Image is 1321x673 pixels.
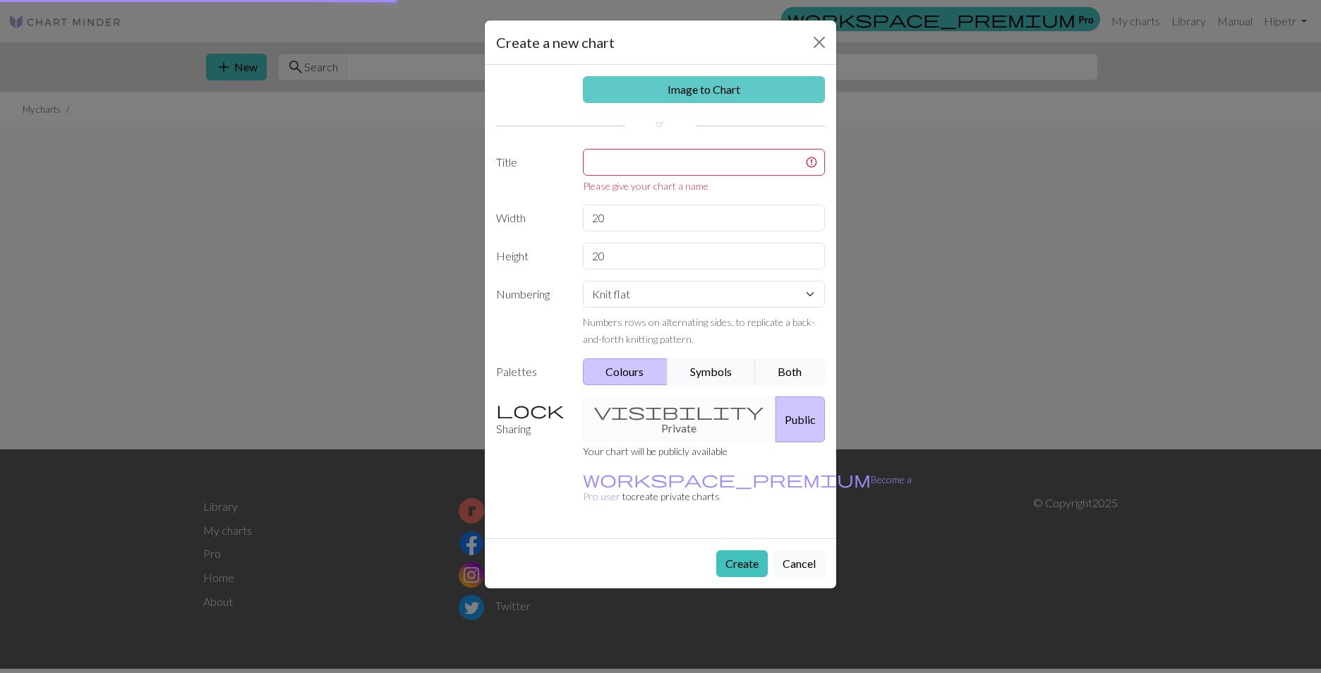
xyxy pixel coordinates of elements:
button: Symbols [667,358,756,385]
a: Become a Pro user [583,473,912,502]
button: Cancel [773,550,825,577]
label: Width [488,205,574,231]
small: to create private charts [583,473,912,502]
button: Create [716,550,768,577]
label: Numbering [488,281,574,347]
label: Title [488,149,574,193]
label: Palettes [488,358,574,385]
button: Colours [583,358,668,385]
span: workspace_premium [583,469,871,489]
button: Close [808,31,831,54]
small: Numbers rows on alternating sides, to replicate a back-and-forth knitting pattern. [583,316,815,345]
button: Both [755,358,826,385]
button: Public [776,396,825,442]
small: Your chart will be publicly available [583,445,728,457]
h5: Create a new chart [496,32,615,53]
label: Height [488,243,574,269]
a: Image to Chart [583,76,826,103]
label: Sharing [488,396,574,442]
div: Please give your chart a name [583,178,826,193]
